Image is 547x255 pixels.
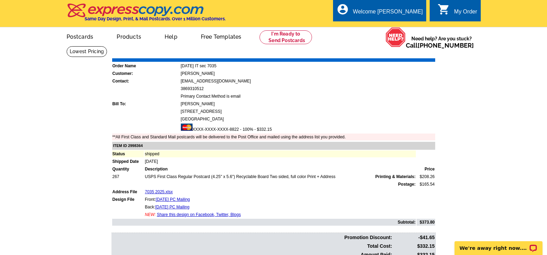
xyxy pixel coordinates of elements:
td: $165.54 [417,181,435,188]
td: Order Name [112,62,180,69]
td: Total Cost: [112,242,393,250]
td: Description [145,166,416,173]
a: shopping_cart My Order [438,8,477,16]
td: Status [112,150,144,157]
img: help [385,27,406,47]
td: [GEOGRAPHIC_DATA] [180,116,435,122]
a: [DATE] PC Mailing [155,205,189,209]
td: Promotion Discount: [112,234,393,242]
iframe: LiveChat chat widget [450,233,547,255]
td: [DATE] [145,158,416,165]
td: Front: [145,196,416,203]
td: Price [417,166,435,173]
td: Primary Contact Method is email [180,93,435,100]
td: Quantity [112,166,144,173]
td: -$41.65 [393,234,435,242]
div: Welcome [PERSON_NAME] [353,9,423,18]
td: **All First Class and Standard Mail postcards will be delivered to the Post Office and mailed usi... [112,134,435,140]
a: Share this design on Facebook, Twitter, Blogs [157,212,241,217]
td: $373.80 [417,219,435,226]
i: shopping_cart [438,3,450,16]
td: [PERSON_NAME] [180,70,435,77]
td: Shipped Date [112,158,144,165]
a: [DATE] PC Mailing [156,197,190,202]
span: Need help? Are you stuck? [406,35,477,49]
td: XXXX-XXXX-XXXX-8822 - 100% - $332.15 [180,123,435,133]
span: NEW: [145,212,156,217]
td: shipped [145,150,416,157]
a: Free Templates [190,28,253,44]
td: $332.15 [393,242,435,250]
span: Printing & Materials: [375,174,416,180]
td: [STREET_ADDRESS] [180,108,435,115]
h4: Same Day Design, Print, & Mail Postcards. Over 1 Million Customers. [85,16,226,21]
i: account_circle [336,3,349,16]
a: [PHONE_NUMBER] [418,42,474,49]
td: Address File [112,188,144,195]
a: Products [106,28,152,44]
a: Same Day Design, Print, & Mail Postcards. Over 1 Million Customers. [67,8,226,21]
a: Postcards [56,28,105,44]
td: Customer: [112,70,180,77]
td: 3869310512 [180,85,435,92]
a: Help [154,28,188,44]
td: Back: [145,204,416,210]
td: [PERSON_NAME] [180,100,435,107]
td: Design File [112,196,144,203]
td: ITEM ID 2998364 [112,142,435,150]
strong: Postage: [398,182,416,187]
td: Contact: [112,78,180,85]
td: [DATE] IT sec 7035 [180,62,435,69]
td: Bill To: [112,100,180,107]
td: USPS First Class Regular Postcard (4.25" x 5.6") Recyclable Board Two sided, full color Print + A... [145,173,416,180]
div: My Order [454,9,477,18]
td: [EMAIL_ADDRESS][DOMAIN_NAME] [180,78,435,85]
span: Call [406,42,474,49]
td: 267 [112,173,144,180]
td: Subtotal: [112,219,416,226]
a: 7035 2025.xlsx [145,189,173,194]
td: $208.26 [417,173,435,180]
img: mast.gif [181,124,193,131]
